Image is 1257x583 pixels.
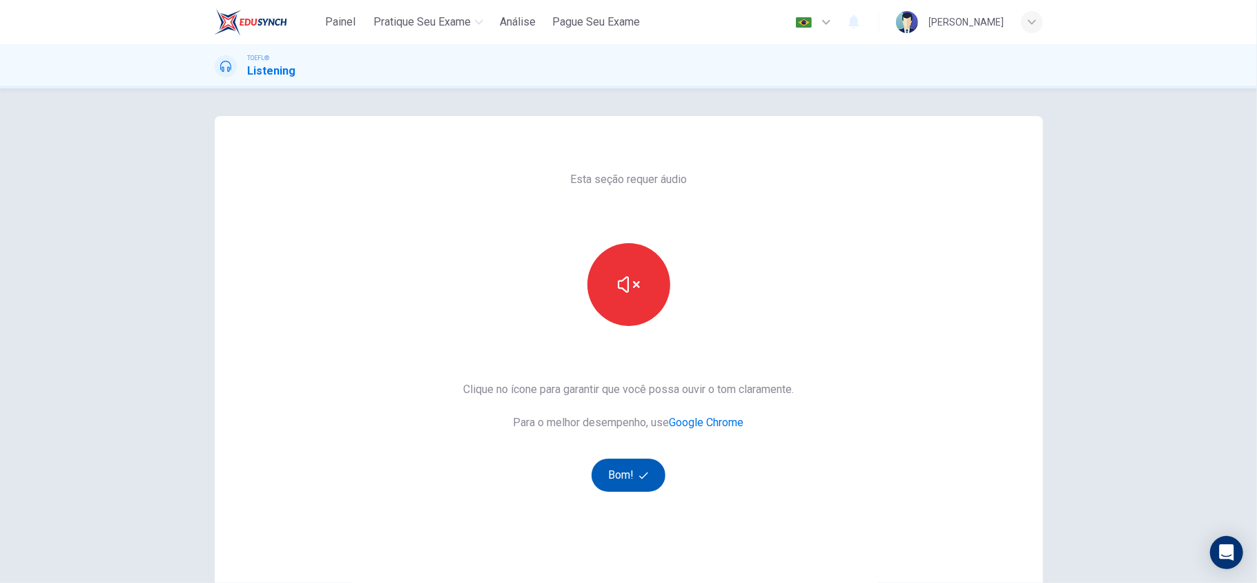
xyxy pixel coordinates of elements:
[929,14,1004,30] div: [PERSON_NAME]
[570,171,687,188] span: Esta seção requer áudio
[318,10,362,35] button: Painel
[248,63,296,79] h1: Listening
[552,14,640,30] span: Pague Seu Exame
[670,416,744,429] a: Google Chrome
[500,14,536,30] span: Análise
[373,14,471,30] span: Pratique seu exame
[592,459,665,492] button: Bom!
[463,414,794,431] span: Para o melhor desempenho, use
[896,11,918,33] img: Profile picture
[248,53,270,63] span: TOEFL®
[795,17,812,28] img: pt
[368,10,489,35] button: Pratique seu exame
[215,8,287,36] img: EduSynch logo
[215,8,319,36] a: EduSynch logo
[494,10,541,35] button: Análise
[463,381,794,398] span: Clique no ícone para garantir que você possa ouvir o tom claramente.
[325,14,355,30] span: Painel
[1210,536,1243,569] div: Open Intercom Messenger
[547,10,645,35] button: Pague Seu Exame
